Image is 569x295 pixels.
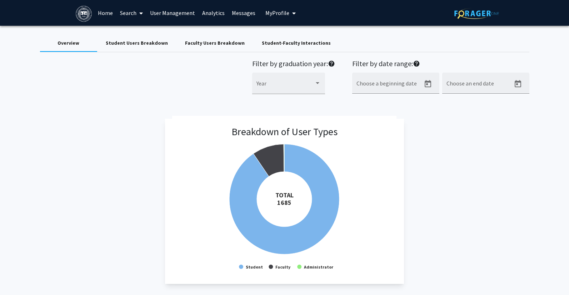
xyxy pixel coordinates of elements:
mat-icon: help [328,59,335,68]
div: Faculty Users Breakdown [185,39,245,47]
h2: Filter by date range: [352,59,529,70]
a: User Management [146,0,199,25]
div: Student Users Breakdown [106,39,168,47]
h3: Breakdown of User Types [231,126,338,138]
text: Faculty [275,264,291,270]
text: Administrator [304,264,334,270]
div: Overview [58,39,79,47]
img: ForagerOne Logo [454,8,499,19]
a: Search [116,0,146,25]
a: Messages [228,0,259,25]
a: Analytics [199,0,228,25]
tspan: TOTAL 1685 [275,191,294,207]
mat-icon: help [413,59,420,68]
button: Open calendar [511,77,525,91]
text: Student [246,264,263,270]
h2: Filter by graduation year: [252,59,335,70]
iframe: Chat [5,263,30,290]
img: Brandeis University Logo [76,6,92,22]
div: Student-Faculty Interactions [262,39,331,47]
a: Home [94,0,116,25]
span: My Profile [265,9,289,16]
button: Open calendar [421,77,435,91]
